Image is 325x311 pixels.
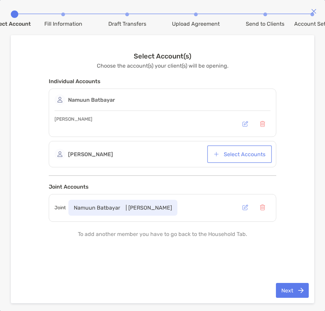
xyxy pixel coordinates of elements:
[242,205,248,210] img: button icon
[246,21,284,27] div: Send to Clients
[55,205,66,211] div: Joint
[260,205,265,210] img: button icon
[44,21,82,27] div: Fill Information
[276,283,309,298] button: Next
[49,78,276,85] h4: Individual Accounts
[78,230,247,238] p: To add another member you have to go back to the Household Tab.
[97,62,229,70] p: Choose the account(s) your client(s) will be opening.
[55,116,92,122] span: [PERSON_NAME]
[242,121,248,127] img: button icon
[134,52,191,60] h3: Select Account(s)
[68,97,115,103] strong: Namuun Batbayar
[128,205,172,211] span: [PERSON_NAME]
[49,184,276,190] h4: Joint Accounts
[108,21,146,27] div: Draft Transfers
[311,8,317,14] img: close modal
[126,205,127,211] span: |
[172,21,220,27] div: Upload Agreement
[260,121,265,127] img: button icon
[55,149,65,160] img: avatar
[209,147,270,162] button: Select Accounts
[298,288,304,293] img: button icon
[68,151,113,158] strong: [PERSON_NAME]
[55,94,65,105] img: avatar
[74,205,120,211] span: Namuun Batbayar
